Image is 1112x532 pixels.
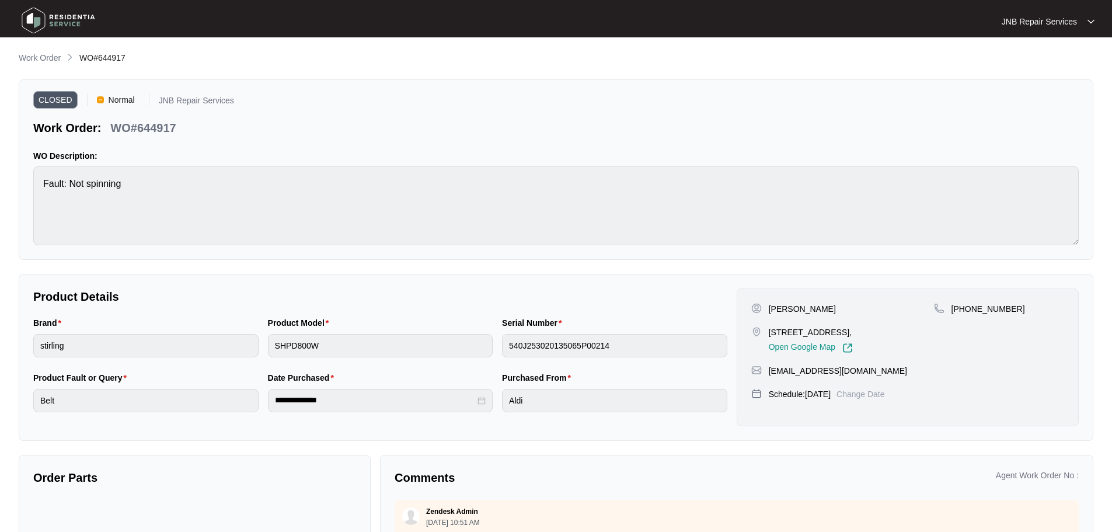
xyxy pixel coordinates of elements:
[769,388,831,400] p: Schedule: [DATE]
[33,334,259,357] input: Brand
[426,507,478,516] p: Zendesk Admin
[842,343,853,353] img: Link-External
[268,372,339,384] label: Date Purchased
[33,166,1079,245] textarea: Fault: Not spinning
[996,470,1079,481] p: Agent Work Order No :
[18,3,99,38] img: residentia service logo
[1002,16,1077,27] p: JNB Repair Services
[33,91,78,109] span: CLOSED
[33,288,727,305] p: Product Details
[951,303,1025,315] p: [PHONE_NUMBER]
[79,53,126,62] span: WO#644917
[751,365,762,375] img: map-pin
[33,470,356,486] p: Order Parts
[33,150,1079,162] p: WO Description:
[502,334,727,357] input: Serial Number
[16,52,63,65] a: Work Order
[934,303,944,314] img: map-pin
[33,120,101,136] p: Work Order:
[751,303,762,314] img: user-pin
[268,334,493,357] input: Product Model
[402,507,420,525] img: user.svg
[97,96,104,103] img: Vercel Logo
[426,519,480,526] p: [DATE] 10:51 AM
[502,372,576,384] label: Purchased From
[769,343,853,353] a: Open Google Map
[33,389,259,412] input: Product Fault or Query
[769,365,907,377] p: [EMAIL_ADDRESS][DOMAIN_NAME]
[769,303,836,315] p: [PERSON_NAME]
[751,326,762,337] img: map-pin
[33,372,131,384] label: Product Fault or Query
[502,317,566,329] label: Serial Number
[502,389,727,412] input: Purchased From
[65,53,75,62] img: chevron-right
[1087,19,1094,25] img: dropdown arrow
[275,394,476,406] input: Date Purchased
[110,120,176,136] p: WO#644917
[19,52,61,64] p: Work Order
[104,91,140,109] span: Normal
[751,388,762,399] img: map-pin
[836,388,885,400] p: Change Date
[33,317,66,329] label: Brand
[769,326,853,338] p: [STREET_ADDRESS],
[268,317,334,329] label: Product Model
[159,96,234,109] p: JNB Repair Services
[395,470,728,486] p: Comments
